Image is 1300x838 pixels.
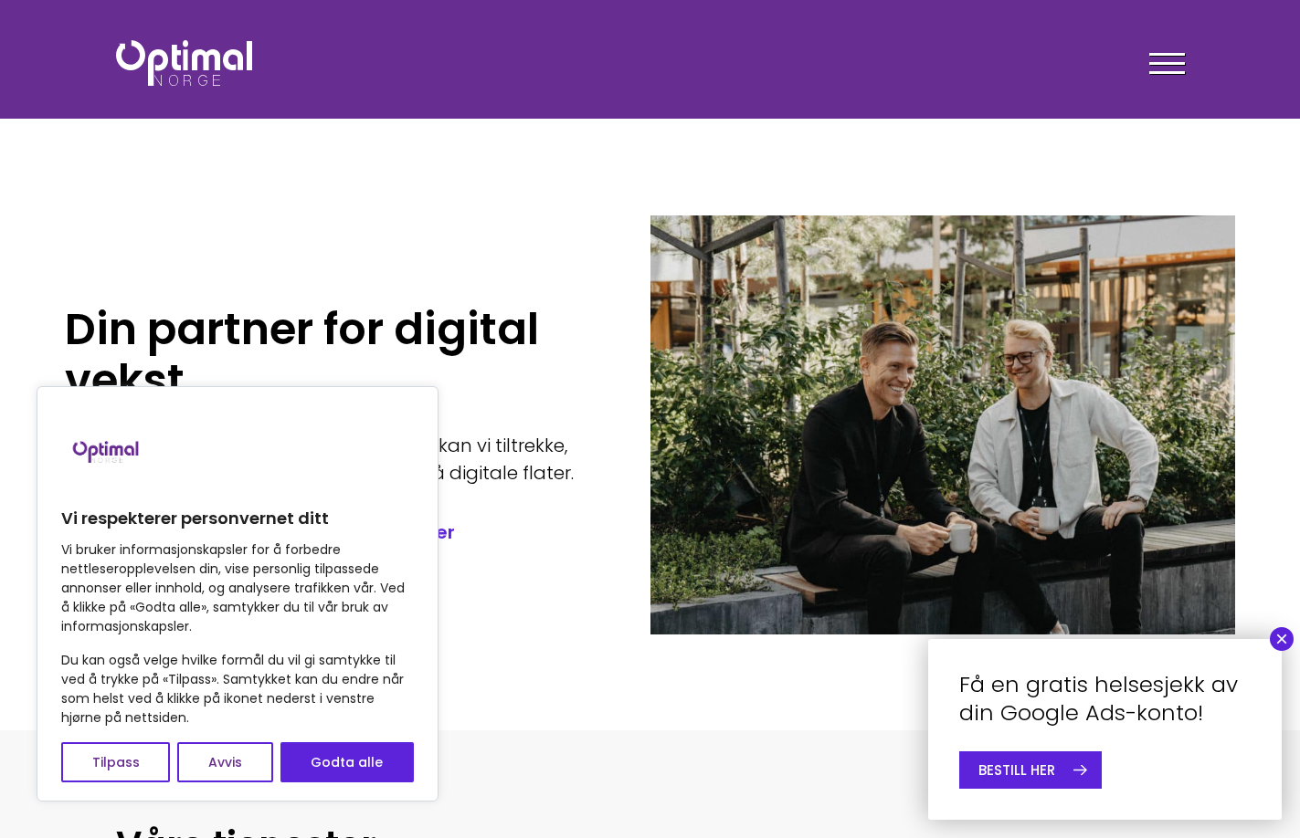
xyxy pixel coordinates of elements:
[1270,627,1294,651] button: Close
[61,405,153,497] img: Brand logo
[959,670,1251,727] h4: Få en gratis helsesjekk av din Google Ads-konto!
[61,651,414,728] p: Du kan også velge hvilke formål du vil gi samtykke til ved å trykke på «Tilpass». Samtykket kan d...
[61,540,414,636] p: Vi bruker informasjonskapsler for å forbedre nettleseropplevelsen din, vise personlig tilpassede ...
[116,40,252,86] img: Optimal Norge
[177,742,272,782] button: Avvis
[61,742,170,782] button: Tilpass
[959,751,1102,789] a: BESTILL HER
[280,742,414,782] button: Godta alle
[61,508,414,529] p: Vi respekterer personvernet ditt
[65,304,595,406] h1: Din partner for digital vekst
[37,386,439,801] div: Vi respekterer personvernet ditt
